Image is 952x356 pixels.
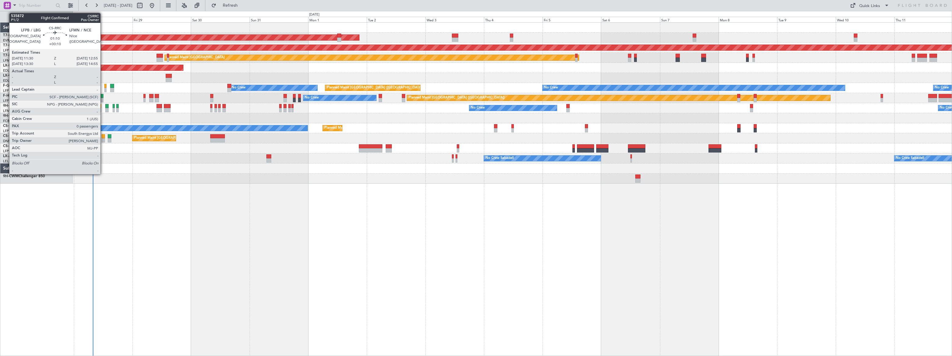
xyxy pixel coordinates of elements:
[134,134,230,143] div: Planned Maint [GEOGRAPHIC_DATA] ([GEOGRAPHIC_DATA])
[3,84,16,88] span: F-GPNJ
[719,17,777,22] div: Mon 8
[3,114,38,118] a: 9H-YAAGlobal 5000
[660,17,719,22] div: Sun 7
[7,12,66,22] button: All Aircraft
[208,1,245,10] button: Refresh
[3,54,15,57] span: T7-EMI
[543,17,601,22] div: Fri 5
[3,44,35,47] a: T7-EAGLFalcon 8X
[3,124,17,128] span: CS-DOU
[3,174,19,178] span: 9H-CWM
[104,3,132,8] span: [DATE] - [DATE]
[3,99,19,103] a: LFPB/LBG
[3,94,33,98] a: F-HECDFalcon 7X
[3,38,18,43] a: EVRA/RIX
[3,44,18,47] span: T7-EAGL
[74,17,132,22] div: Thu 28
[3,58,21,63] a: LFMN/NCE
[3,174,45,178] a: 9H-CWMChallenger 850
[3,149,19,153] a: LFPB/LBG
[3,54,40,57] a: T7-EMIHawker 900XP
[3,129,19,133] a: LFPB/LBG
[3,154,17,158] span: LX-AOA
[16,15,64,19] span: All Aircraft
[3,144,37,148] a: CS-JHHGlobal 6000
[544,83,558,92] div: No Crew
[3,34,43,37] a: T7-DYNChallenger 604
[309,12,319,17] div: [DATE]
[935,83,949,92] div: No Crew
[3,34,17,37] span: T7-DYN
[3,94,16,98] span: F-HECD
[327,83,423,92] div: Planned Maint [GEOGRAPHIC_DATA] ([GEOGRAPHIC_DATA])
[166,53,225,62] div: Planned Maint [GEOGRAPHIC_DATA]
[3,48,19,53] a: LFPB/LBG
[847,1,892,10] button: Quick Links
[3,124,38,128] a: CS-DOUGlobal 6500
[324,124,420,133] div: Planned Maint [GEOGRAPHIC_DATA] ([GEOGRAPHIC_DATA])
[3,64,51,67] a: LX-INBFalcon 900EX EASy II
[3,109,21,113] a: LFMD/CEQ
[3,64,15,67] span: LX-INB
[19,1,54,10] input: Trip Number
[3,159,19,164] a: LELL/QSA
[896,154,924,163] div: No Crew Sabadell
[425,17,484,22] div: Wed 3
[3,134,16,138] span: CS-RRC
[191,17,250,22] div: Sat 30
[308,17,367,22] div: Mon 1
[3,134,39,138] a: CS-RRCFalcon 900LX
[3,74,16,77] span: LX-GBH
[3,119,19,123] a: FCBB/BZV
[3,84,39,88] a: F-GPNJFalcon 900EX
[836,17,894,22] div: Wed 10
[859,3,880,9] div: Quick Links
[3,104,15,108] span: 9H-LPZ
[250,17,308,22] div: Sun 31
[601,17,660,22] div: Sat 6
[3,114,17,118] span: 9H-YAA
[471,103,485,113] div: No Crew
[3,74,33,77] a: LX-GBHFalcon 7X
[305,93,319,102] div: No Crew
[3,139,22,143] a: DNMM/LOS
[3,78,21,83] a: EDLW/DTM
[485,154,514,163] div: No Crew Sabadell
[3,88,19,93] a: LFPB/LBG
[3,154,47,158] a: LX-AOACitation Mustang
[484,17,543,22] div: Thu 4
[3,104,35,108] a: 9H-LPZLegacy 500
[777,17,836,22] div: Tue 9
[409,93,505,102] div: Planned Maint [GEOGRAPHIC_DATA] ([GEOGRAPHIC_DATA])
[367,17,425,22] div: Tue 2
[218,3,243,8] span: Refresh
[132,17,191,22] div: Fri 29
[232,83,246,92] div: No Crew
[74,12,84,17] div: [DATE]
[3,68,21,73] a: EDLW/DTM
[3,144,16,148] span: CS-JHH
